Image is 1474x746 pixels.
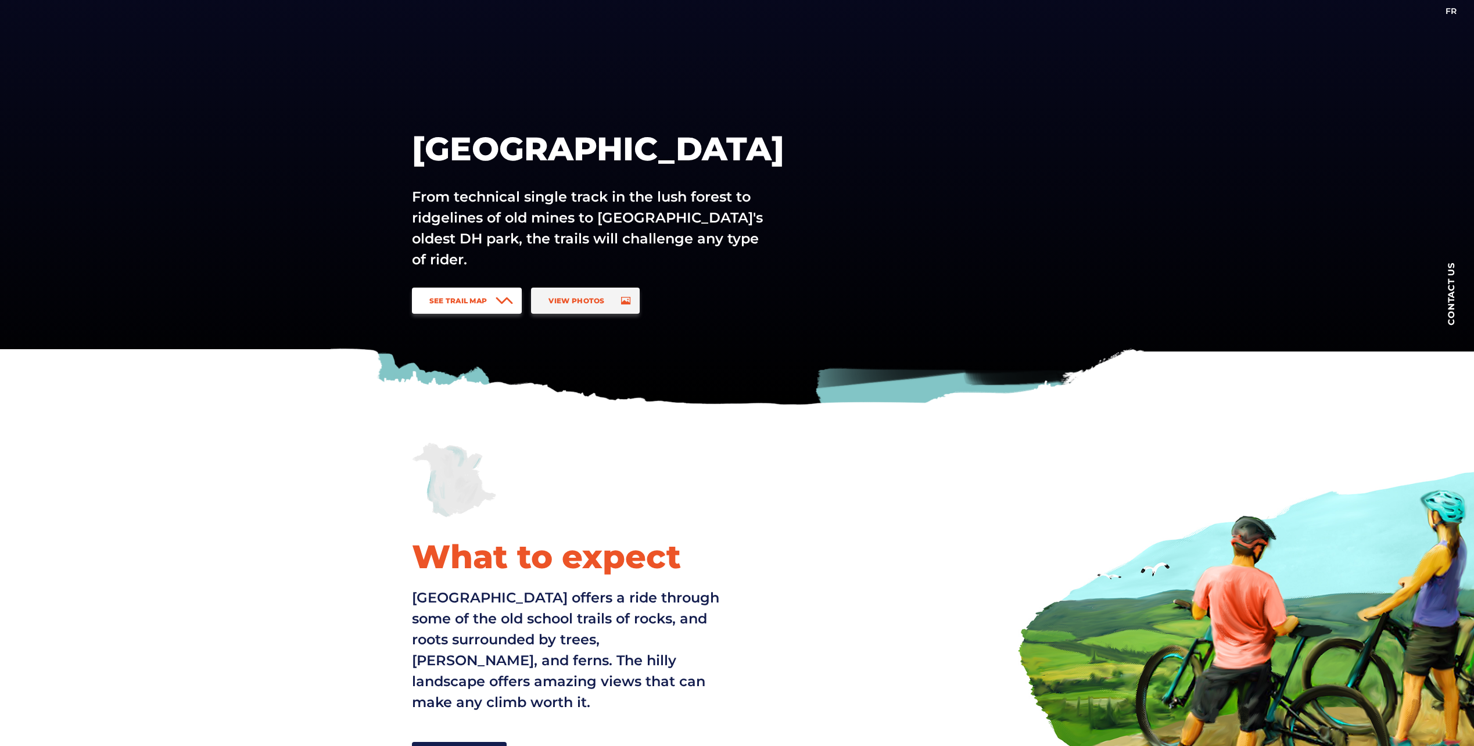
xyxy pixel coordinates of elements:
[531,288,639,314] a: View Photos
[1447,262,1455,325] span: Contact us
[412,288,522,314] a: See Trail Map
[1446,6,1457,16] a: FR
[412,128,842,169] h1: [GEOGRAPHIC_DATA]
[412,536,728,577] h2: What to expect
[412,186,765,270] p: From technical single track in the lush forest to ridgelines of old mines to [GEOGRAPHIC_DATA]'s ...
[429,296,487,305] span: See Trail Map
[412,587,728,713] p: [GEOGRAPHIC_DATA] offers a ride through some of the old school trails of rocks, and roots surroun...
[1428,244,1474,343] a: Contact us
[548,296,604,305] span: View Photos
